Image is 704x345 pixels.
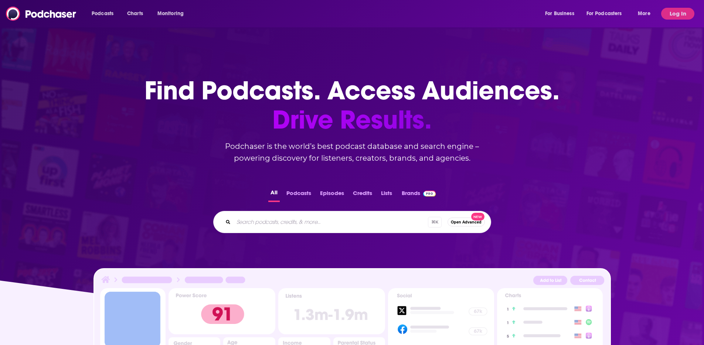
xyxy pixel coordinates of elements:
[144,105,560,134] span: Drive Results.
[428,217,442,228] span: ⌘ K
[318,188,346,202] button: Episodes
[284,188,313,202] button: Podcasts
[6,7,77,21] img: Podchaser - Follow, Share and Rate Podcasts
[423,191,436,197] img: Podchaser Pro
[122,8,147,20] a: Charts
[471,213,484,221] span: New
[204,140,500,164] h2: Podchaser is the world’s best podcast database and search engine – powering discovery for listene...
[586,8,622,19] span: For Podcasters
[213,211,491,233] div: Search podcasts, credits, & more...
[451,220,482,224] span: Open Advanced
[127,8,143,19] span: Charts
[234,216,428,228] input: Search podcasts, credits, & more...
[278,288,385,334] img: Podcast Insights Listens
[633,8,660,20] button: open menu
[268,188,280,202] button: All
[582,8,633,20] button: open menu
[351,188,374,202] button: Credits
[169,288,275,334] img: Podcast Insights Power score
[157,8,184,19] span: Monitoring
[545,8,574,19] span: For Business
[638,8,650,19] span: More
[448,218,485,226] button: Open AdvancedNew
[144,76,560,134] h1: Find Podcasts. Access Audiences.
[92,8,113,19] span: Podcasts
[661,8,694,20] button: Log In
[100,275,604,288] img: Podcast Insights Header
[86,8,123,20] button: open menu
[402,188,436,202] a: BrandsPodchaser Pro
[152,8,193,20] button: open menu
[540,8,584,20] button: open menu
[379,188,394,202] button: Lists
